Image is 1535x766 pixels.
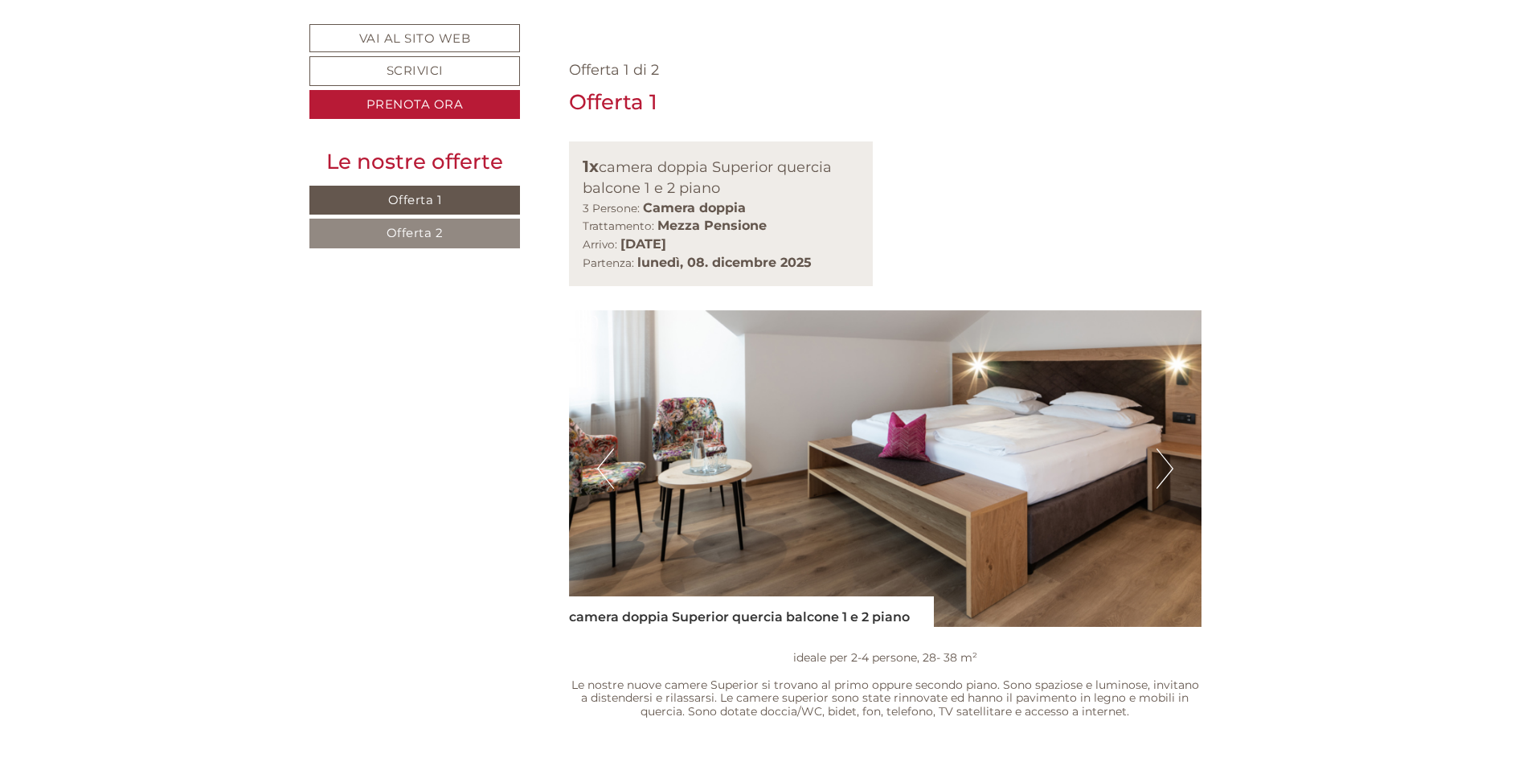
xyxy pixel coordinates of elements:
small: Arrivo: [583,238,617,251]
span: Offerta 1 di 2 [569,61,659,79]
span: Offerta 1 [388,192,442,207]
small: 14:42 [24,78,269,89]
b: Mezza Pensione [657,218,767,233]
b: lunedì, 08. dicembre 2025 [637,255,812,270]
button: Previous [597,449,614,489]
div: Le nostre offerte [309,147,520,177]
div: [DATE] [286,12,348,39]
a: Prenota ora [309,90,520,120]
a: Vai al sito web [309,24,520,52]
span: Offerta 2 [387,225,444,240]
b: [DATE] [620,236,666,252]
a: Scrivici [309,56,520,86]
div: camera doppia Superior quercia balcone 1 e 2 piano [583,155,860,199]
button: Next [1156,449,1173,489]
b: 1x [583,157,599,176]
button: Invia [546,423,634,453]
small: Trattamento: [583,219,654,232]
div: Buon giorno, come possiamo aiutarla? [12,43,277,92]
small: 3 Persone: [583,202,640,215]
p: ideale per 2-4 persone, 28- 38 m² Le nostre nuove camere Superior si trovano al primo oppure seco... [569,651,1202,719]
div: camera doppia Superior quercia balcone 1 e 2 piano [569,596,934,627]
div: [GEOGRAPHIC_DATA] [24,47,269,59]
small: Partenza: [583,256,634,269]
b: Camera doppia [643,200,746,215]
div: Offerta 1 [569,88,657,117]
img: image [569,310,1202,627]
